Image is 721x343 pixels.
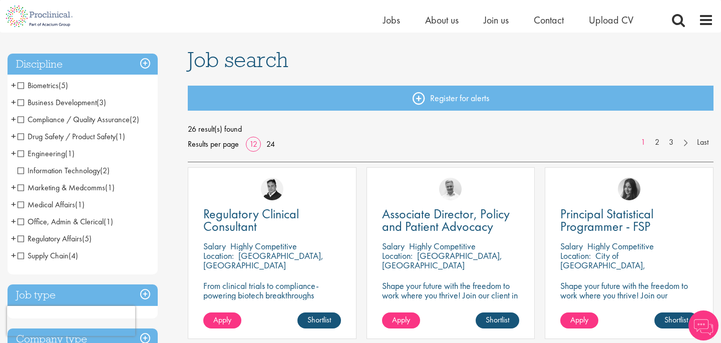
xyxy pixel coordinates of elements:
a: Apply [382,312,420,328]
span: Medical Affairs [18,199,85,210]
a: Upload CV [589,14,633,27]
span: Salary [382,240,405,252]
span: Job search [188,46,288,73]
a: Shortlist [297,312,341,328]
span: (1) [105,182,115,193]
p: [GEOGRAPHIC_DATA], [GEOGRAPHIC_DATA] [203,250,323,271]
span: Engineering [18,148,65,159]
span: Location: [560,250,591,261]
img: Chatbot [688,310,718,340]
a: 3 [664,137,678,148]
a: Regulatory Clinical Consultant [203,208,341,233]
span: Business Development [18,97,106,108]
span: (1) [65,148,75,159]
h3: Discipline [8,54,158,75]
img: Peter Duvall [261,178,283,200]
a: Apply [560,312,598,328]
img: Joshua Bye [439,178,462,200]
span: Apply [392,314,410,325]
a: Principal Statistical Programmer - FSP [560,208,698,233]
span: Medical Affairs [18,199,75,210]
span: + [11,95,16,110]
span: Results per page [188,137,239,152]
span: (2) [100,165,110,176]
p: [GEOGRAPHIC_DATA], [GEOGRAPHIC_DATA] [382,250,502,271]
span: Drug Safety / Product Safety [18,131,125,142]
a: 24 [263,139,278,149]
a: Associate Director, Policy and Patient Advocacy [382,208,520,233]
span: Information Technology [18,165,100,176]
span: (5) [59,80,68,91]
p: Highly Competitive [587,240,654,252]
span: + [11,197,16,212]
span: (1) [116,131,125,142]
span: Compliance / Quality Assurance [18,114,139,125]
a: Join us [484,14,509,27]
p: Highly Competitive [230,240,297,252]
a: Contact [534,14,564,27]
span: About us [425,14,459,27]
span: Marketing & Medcomms [18,182,105,193]
h3: Job type [8,284,158,306]
span: Apply [213,314,231,325]
span: Salary [203,240,226,252]
span: Office, Admin & Clerical [18,216,113,227]
a: Apply [203,312,241,328]
span: Business Development [18,97,97,108]
span: Location: [203,250,234,261]
span: (1) [104,216,113,227]
span: Office, Admin & Clerical [18,216,104,227]
span: + [11,112,16,127]
a: Register for alerts [188,86,713,111]
span: Engineering [18,148,75,159]
span: Compliance / Quality Assurance [18,114,130,125]
span: (5) [82,233,92,244]
a: 12 [246,139,261,149]
span: Supply Chain [18,250,69,261]
span: Supply Chain [18,250,78,261]
span: + [11,146,16,161]
span: (2) [130,114,139,125]
span: + [11,214,16,229]
a: 2 [650,137,664,148]
span: (1) [75,199,85,210]
span: + [11,78,16,93]
a: 1 [636,137,650,148]
p: From clinical trials to compliance-powering biotech breakthroughs remotely, where precision meets... [203,281,341,319]
span: Regulatory Affairs [18,233,92,244]
span: (3) [97,97,106,108]
span: + [11,231,16,246]
span: Biometrics [18,80,59,91]
p: Shape your future with the freedom to work where you thrive! Join our pharmaceutical client with ... [560,281,698,319]
span: + [11,180,16,195]
span: Information Technology [18,165,110,176]
span: Regulatory Affairs [18,233,82,244]
img: Heidi Hennigan [618,178,640,200]
span: + [11,129,16,144]
p: Shape your future with the freedom to work where you thrive! Join our client in this hybrid role ... [382,281,520,309]
p: City of [GEOGRAPHIC_DATA], [GEOGRAPHIC_DATA] [560,250,645,280]
a: Shortlist [476,312,519,328]
span: + [11,248,16,263]
span: Biometrics [18,80,68,91]
a: Last [692,137,713,148]
span: Principal Statistical Programmer - FSP [560,205,653,235]
span: Regulatory Clinical Consultant [203,205,299,235]
a: Jobs [383,14,400,27]
span: Apply [570,314,588,325]
span: 26 result(s) found [188,122,713,137]
span: Marketing & Medcomms [18,182,115,193]
p: Highly Competitive [409,240,476,252]
span: Associate Director, Policy and Patient Advocacy [382,205,510,235]
span: Drug Safety / Product Safety [18,131,116,142]
iframe: reCAPTCHA [7,306,135,336]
